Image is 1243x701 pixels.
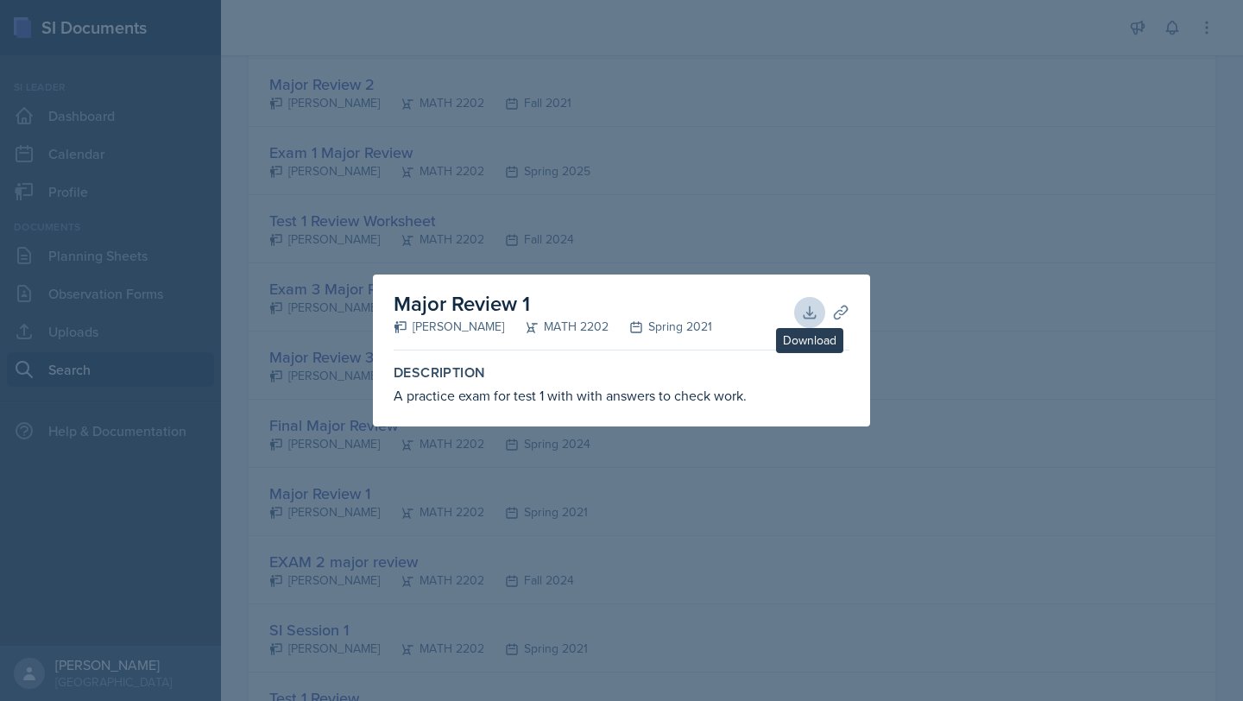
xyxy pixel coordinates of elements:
div: Spring 2021 [609,318,712,336]
button: Download [794,297,825,328]
div: A practice exam for test 1 with with answers to check work. [394,385,849,406]
div: [PERSON_NAME] [394,318,504,336]
div: MATH 2202 [504,318,609,336]
h2: Major Review 1 [394,288,712,319]
label: Description [394,364,849,382]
